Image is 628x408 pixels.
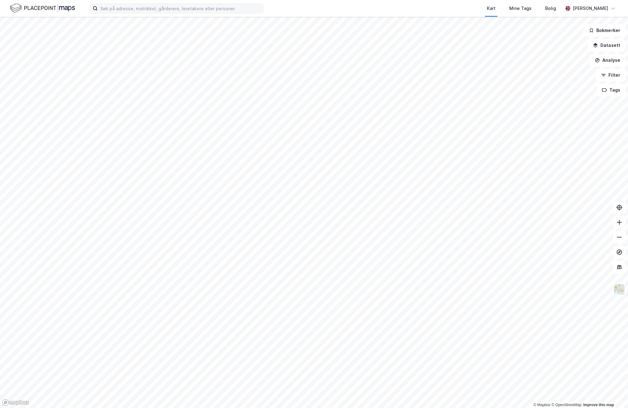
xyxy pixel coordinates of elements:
div: [PERSON_NAME] [573,5,608,12]
button: Filter [596,69,626,81]
input: Søk på adresse, matrikkel, gårdeiere, leietakere eller personer [98,4,263,13]
a: Mapbox homepage [2,399,29,406]
button: Datasett [588,39,626,52]
div: Kontrollprogram for chat [597,378,628,408]
a: Improve this map [583,403,614,407]
button: Analyse [590,54,626,66]
iframe: Chat Widget [597,378,628,408]
div: Kart [487,5,496,12]
a: OpenStreetMap [551,403,581,407]
a: Mapbox [533,403,550,407]
button: Tags [597,84,626,96]
img: logo.f888ab2527a4732fd821a326f86c7f29.svg [10,3,75,14]
button: Bokmerker [584,24,626,37]
div: Bolig [545,5,556,12]
img: Z [613,283,625,295]
div: Mine Tags [509,5,532,12]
